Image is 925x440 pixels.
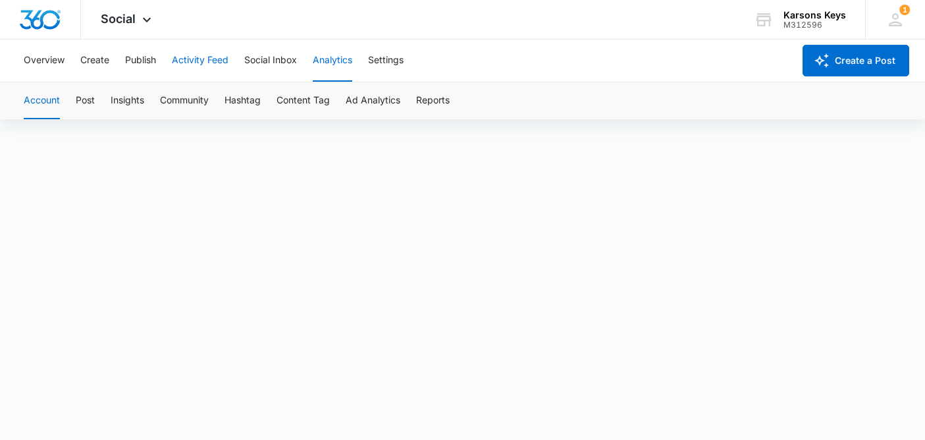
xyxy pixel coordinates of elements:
button: Publish [125,40,156,82]
button: Analytics [313,40,352,82]
button: Content Tag [277,82,330,119]
span: 1 [899,5,910,15]
button: Reports [416,82,450,119]
button: Community [160,82,209,119]
div: notifications count [899,5,910,15]
button: Create [80,40,109,82]
button: Hashtag [225,82,261,119]
div: account name [783,10,846,20]
button: Create a Post [803,45,909,76]
button: Post [76,82,95,119]
div: account id [783,20,846,30]
button: Insights [111,82,144,119]
button: Overview [24,40,65,82]
button: Settings [368,40,404,82]
button: Ad Analytics [346,82,400,119]
button: Activity Feed [172,40,228,82]
button: Account [24,82,60,119]
span: Social [101,12,136,26]
button: Social Inbox [244,40,297,82]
